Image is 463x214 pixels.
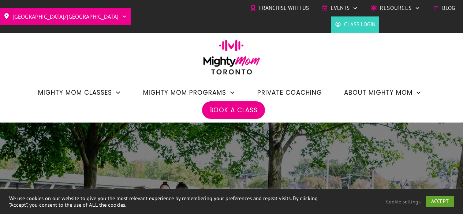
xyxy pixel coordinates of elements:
[331,3,350,14] span: Events
[250,3,309,14] a: Franchise with Us
[209,104,258,116] a: Book a Class
[371,3,420,14] a: Resources
[442,3,455,14] span: Blog
[38,86,121,99] a: Mighty Mom Classes
[4,11,127,22] a: [GEOGRAPHIC_DATA]/[GEOGRAPHIC_DATA]
[322,3,358,14] a: Events
[344,86,412,99] span: About Mighty Mom
[433,3,455,14] a: Blog
[143,86,226,99] span: Mighty Mom Programs
[12,11,119,22] span: [GEOGRAPHIC_DATA]/[GEOGRAPHIC_DATA]
[259,3,309,14] span: Franchise with Us
[199,40,264,80] img: mightymom-logo-toronto
[143,86,235,99] a: Mighty Mom Programs
[38,86,112,99] span: Mighty Mom Classes
[344,86,422,99] a: About Mighty Mom
[9,195,321,208] div: We use cookies on our website to give you the most relevant experience by remembering your prefer...
[426,196,454,207] a: ACCEPT
[380,3,412,14] span: Resources
[386,198,421,205] a: Cookie settings
[344,19,376,30] span: Class Login
[335,19,376,30] a: Class Login
[257,86,322,99] a: Private Coaching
